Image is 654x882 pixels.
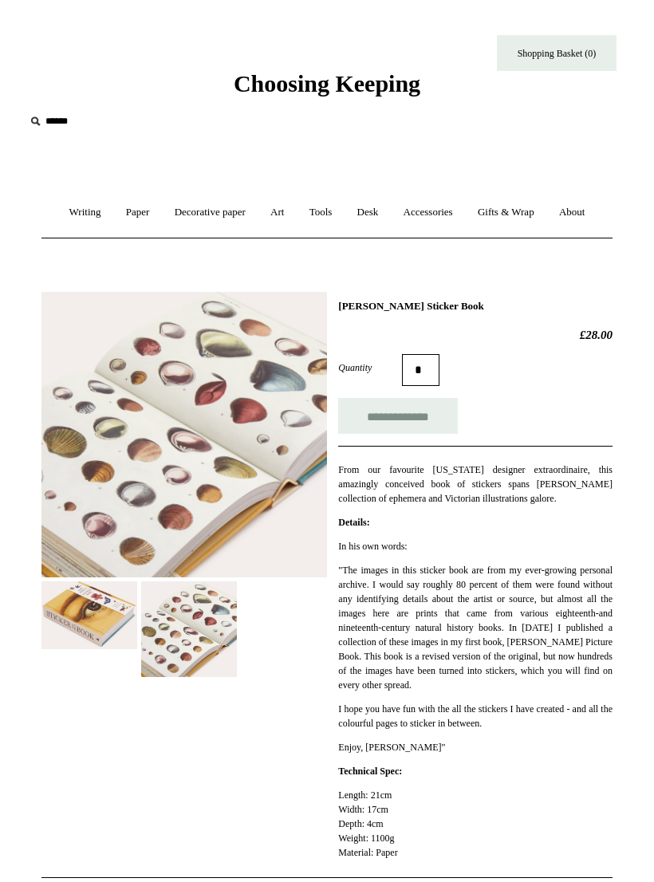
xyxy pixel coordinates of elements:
p: I hope you have fun with the all the stickers I have created - and all the colourful pages to sti... [338,702,613,730]
a: Desk [346,191,390,234]
strong: Details: [338,517,369,528]
a: Tools [298,191,344,234]
h1: [PERSON_NAME] Sticker Book [338,300,613,313]
span: From our favourite [US_STATE] designer extraordinaire, this amazingly conceived book of stickers ... [338,464,613,504]
strong: Technical Spec: [338,766,402,777]
img: John Derian Sticker Book [41,292,327,577]
a: Choosing Keeping [234,83,420,94]
p: Enjoy, [PERSON_NAME]" [338,740,613,754]
a: Gifts & Wrap [467,191,546,234]
a: About [548,191,597,234]
a: Decorative paper [163,191,257,234]
label: Quantity [338,360,402,375]
p: Length: 21cm Width: 17cm Depth: 4cm Weight: 1100g Material: Paper [338,788,613,860]
a: Paper [115,191,161,234]
img: John Derian Sticker Book [41,581,137,649]
p: "The images in this sticker book are from my ever-growing personal archive. I would say roughly 8... [338,563,613,692]
p: In his own words: [338,539,613,553]
a: Accessories [392,191,464,234]
h2: £28.00 [338,328,613,342]
a: Writing [58,191,112,234]
img: John Derian Sticker Book [141,581,237,677]
a: Shopping Basket (0) [497,35,617,71]
a: Art [259,191,295,234]
span: Choosing Keeping [234,70,420,96]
